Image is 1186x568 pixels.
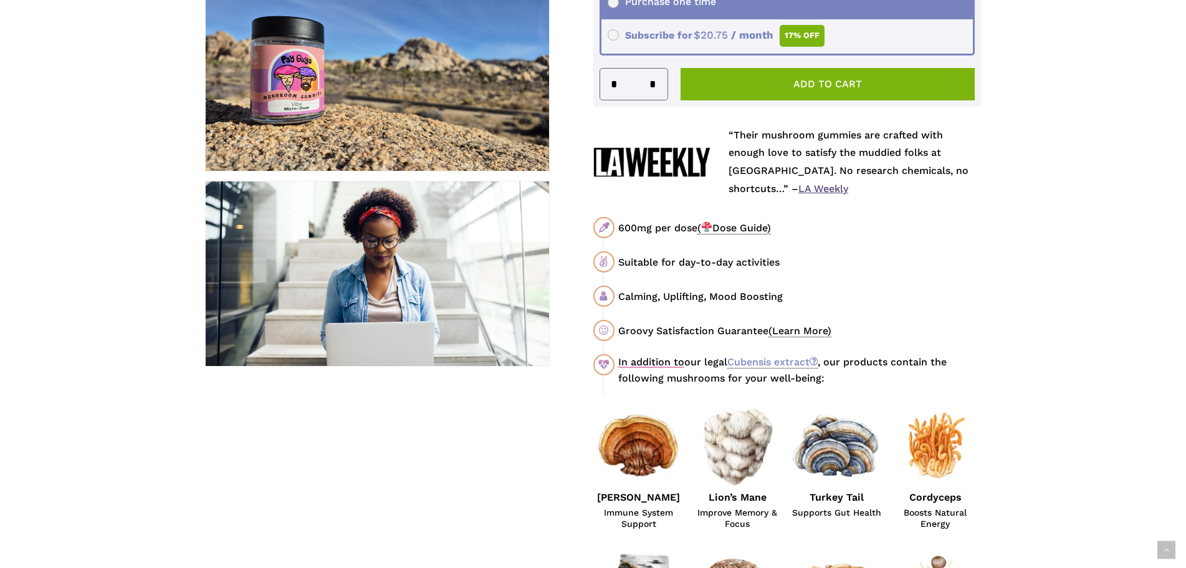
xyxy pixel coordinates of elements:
span: Improve Memory & Focus [692,507,783,529]
strong: Lion’s Mane [709,491,767,503]
input: Product quantity [621,69,645,100]
strong: [PERSON_NAME] [597,491,680,503]
img: 🍄 [702,222,712,232]
div: Groovy Satisfaction Guarantee [618,323,981,339]
span: ( Dose Guide) [697,222,771,234]
strong: Turkey Tail [810,491,864,503]
div: Suitable for day-to-day activities [618,254,981,270]
a: LA Weekly [798,183,848,195]
div: 600mg per dose [618,220,981,236]
p: “Their mushroom gummies are crafted with enough love to satisfy the muddied folks at [GEOGRAPHIC_... [729,127,981,198]
u: In addition to [618,356,684,368]
span: Immune System Support [593,507,684,529]
span: (Learn More) [768,325,831,337]
div: Calming, Uplifting, Mood Boosting [618,289,981,304]
img: Lions Mane Mushroom Illustration [692,401,783,492]
span: Boosts Natural Energy [890,507,981,529]
span: / month [731,29,773,41]
div: our legal , our products contain the following mushrooms for your well-being: [618,354,981,387]
img: Cordyceps Mushroom Illustration [890,401,981,492]
strong: Cordyceps [909,491,962,503]
button: Add to cart [681,68,975,100]
img: Turkey Tail Mushroom Illustration [791,401,882,492]
span: $ [694,29,701,41]
span: 20.75 [694,29,728,41]
img: La Weekly Logo [593,147,710,177]
a: Back to top [1157,541,1175,559]
a: Cubensis extract [727,356,818,368]
img: Red Reishi Mushroom Illustration [593,401,684,492]
span: Supports Gut Health [791,507,882,518]
span: Subscribe for [608,29,825,41]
